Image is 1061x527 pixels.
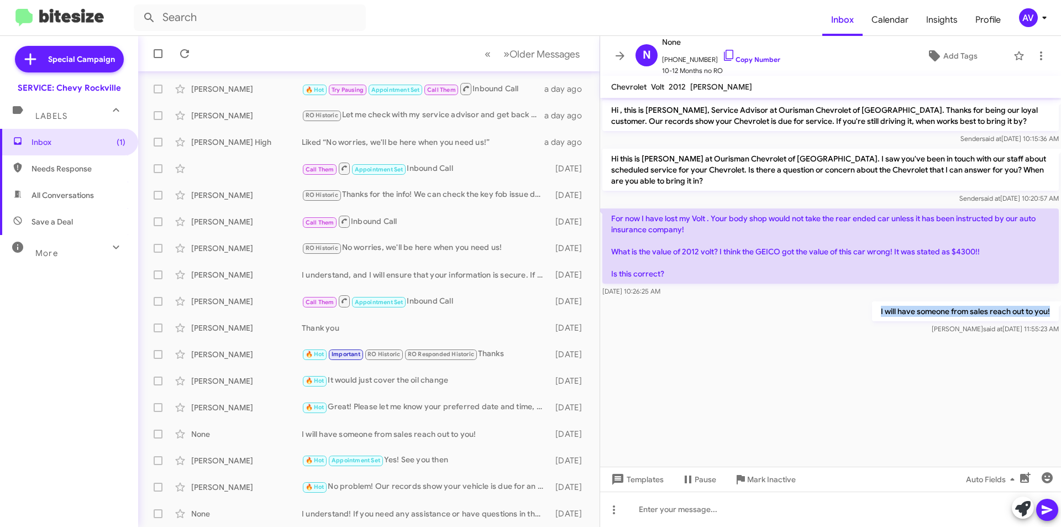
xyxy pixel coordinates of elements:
span: 🔥 Hot [306,351,324,358]
div: a day ago [544,137,591,148]
span: 🔥 Hot [306,404,324,411]
span: N [643,46,651,64]
span: Inbox [31,137,125,148]
div: Liked “No worries, we'll be here when you need us!” [302,137,544,148]
span: said at [983,325,1002,333]
input: Search [134,4,366,31]
div: [DATE] [550,216,591,227]
div: [PERSON_NAME] [191,269,302,280]
div: [DATE] [550,429,591,440]
span: RO Responded Historic [408,351,474,358]
div: Thank you [302,322,550,333]
div: a day ago [544,110,591,121]
span: RO Historic [306,191,338,199]
span: Try Pausing [332,86,364,93]
div: Great! Please let me know your preferred date and time, and I'll help you schedule the appointment. [302,401,550,414]
span: Mark Inactive [747,469,796,489]
div: Thanks for the info! We can check the key fob issue during your visit, But it is recommended to d... [302,189,550,201]
div: Inbound Call [302,294,550,308]
a: Profile [967,4,1010,36]
span: « [485,47,491,61]
span: Auto Fields [966,469,1019,489]
span: Call Them [306,299,334,306]
div: I understand, and I will ensure that your information is secure. If you need assistance with your... [302,269,550,280]
button: AV [1010,8,1049,27]
button: Add Tags [895,46,1008,66]
span: Appointment Set [355,166,403,173]
a: Inbox [822,4,863,36]
a: Special Campaign [15,46,124,72]
button: Previous [478,43,497,65]
p: I will have someone from sales reach out to you! [872,301,1059,321]
span: RO Historic [367,351,400,358]
a: Insights [917,4,967,36]
div: [PERSON_NAME] [191,402,302,413]
button: Mark Inactive [725,469,805,489]
div: [PERSON_NAME] [191,349,302,360]
div: [PERSON_NAME] High [191,137,302,148]
div: [DATE] [550,455,591,466]
div: I understand! If you need any assistance or have questions in the future, feel free to reach out.... [302,508,550,519]
nav: Page navigation example [479,43,586,65]
p: Hi , this is [PERSON_NAME], Service Advisor at Ourisman Chevrolet of [GEOGRAPHIC_DATA]. Thanks fo... [602,100,1059,131]
button: Pause [673,469,725,489]
div: None [191,429,302,440]
span: 🔥 Hot [306,457,324,464]
span: said at [982,134,1001,143]
div: [PERSON_NAME] [191,296,302,307]
div: [PERSON_NAME] [191,190,302,201]
span: Call Them [306,166,334,173]
div: Inbound Call [302,215,550,228]
div: [DATE] [550,402,591,413]
div: Yes! See you then [302,454,550,467]
div: [DATE] [550,375,591,387]
span: Sender [DATE] 10:20:57 AM [959,194,1059,202]
div: AV [1019,8,1038,27]
div: It would just cover the oil change [302,374,550,387]
p: Hi this is [PERSON_NAME] at Ourisman Chevrolet of [GEOGRAPHIC_DATA]. I saw you've been in touch w... [602,149,1059,191]
span: More [35,248,58,258]
span: Appointment Set [332,457,380,464]
span: Save a Deal [31,216,73,227]
div: [DATE] [550,322,591,333]
span: 10-12 Months no RO [662,65,780,76]
span: [PERSON_NAME] [DATE] 11:55:23 AM [932,325,1059,333]
div: [DATE] [550,269,591,280]
div: [DATE] [550,190,591,201]
span: Chevrolet [611,82,647,92]
div: [PERSON_NAME] [191,110,302,121]
div: [PERSON_NAME] [191,243,302,254]
div: [PERSON_NAME] [191,455,302,466]
span: Needs Response [31,163,125,174]
button: Auto Fields [957,469,1028,489]
div: [DATE] [550,508,591,519]
span: 🔥 Hot [306,86,324,93]
div: I will have someone from sales reach out to you! [302,429,550,440]
div: [DATE] [550,482,591,493]
div: [DATE] [550,349,591,360]
span: [DATE] 10:26:25 AM [602,287,660,295]
div: [DATE] [550,163,591,174]
span: » [503,47,510,61]
div: No worries, we'll be here when you need us! [302,242,550,254]
p: For now I have lost my Volt . Your body shop would not take the rear ended car unless it has been... [602,208,1059,284]
span: Call Them [427,86,456,93]
div: [DATE] [550,296,591,307]
a: Calendar [863,4,917,36]
div: No problem! Our records show your vehicle is due for an oil change, tire rotation, and multipoint... [302,481,550,493]
div: a day ago [544,84,591,95]
a: Copy Number [722,55,780,64]
span: Labels [35,111,67,121]
span: None [662,35,780,49]
span: Sender [DATE] 10:15:36 AM [960,134,1059,143]
span: [PHONE_NUMBER] [662,49,780,65]
div: Let me check with my service advisor and get back to you. [302,109,544,122]
div: Inbound Call [302,161,550,175]
span: All Conversations [31,190,94,201]
span: Call Them [306,219,334,226]
button: Next [497,43,586,65]
div: [PERSON_NAME] [191,482,302,493]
